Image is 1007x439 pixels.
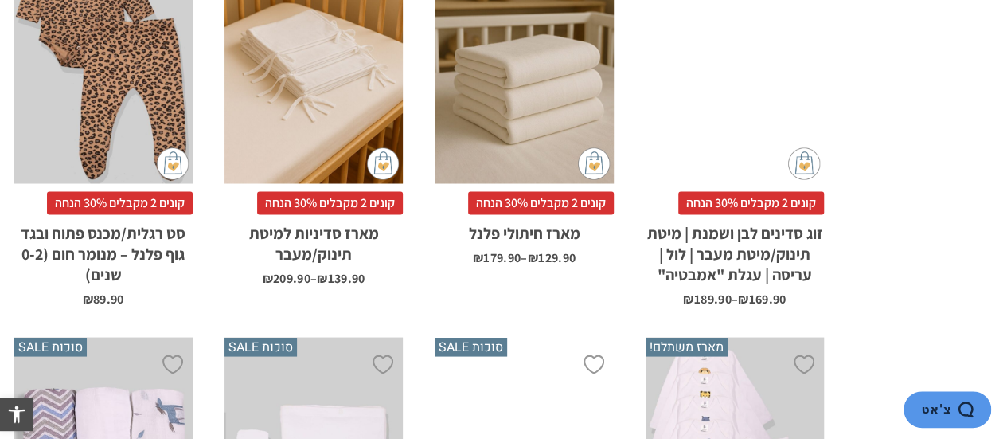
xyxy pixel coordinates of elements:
[83,291,124,308] bdi: 89.90
[738,291,786,308] bdi: 169.90
[14,215,193,285] h2: סט רגלית/מכנס פתוח ובגד גוף פלנל – מנומר חום (0-2 שנים)
[578,148,610,180] img: cat-mini-atc.png
[263,270,273,287] span: ₪
[646,215,824,285] h2: זוג סדינים לבן ושמנת | מיטת תינוק/מיטת מעבר | לול | עריסה | עגלת "אמבטיה"
[310,272,317,285] span: –
[468,192,614,214] span: קונים 2 מקבלים 30% הנחה
[528,249,576,266] bdi: 129.90
[224,338,297,357] span: סוכות SALE
[738,291,748,308] span: ₪
[904,391,991,431] iframe: פותח יישומון שאפשר לשוחח בו בצ'אט עם אחד הנציגים שלנו
[528,249,538,266] span: ₪
[473,249,521,266] bdi: 179.90
[683,291,731,308] bdi: 189.90
[317,270,365,287] bdi: 139.90
[435,215,613,244] h2: מארז חיתולי פלנל
[157,148,189,180] img: cat-mini-atc.png
[473,249,483,266] span: ₪
[435,338,507,357] span: סוכות SALE
[646,338,728,357] span: מארז משתלם!
[521,252,527,265] span: –
[263,270,310,287] bdi: 209.90
[732,293,738,306] span: –
[14,338,87,357] span: סוכות SALE
[224,215,403,265] h2: מארז סדיניות למיטת תינוק/מעבר
[83,291,93,308] span: ₪
[317,270,327,287] span: ₪
[678,192,824,214] span: קונים 2 מקבלים 30% הנחה
[788,148,820,180] img: cat-mini-atc.png
[683,291,693,308] span: ₪
[47,192,193,214] span: קונים 2 מקבלים 30% הנחה
[367,148,399,180] img: cat-mini-atc.png
[257,192,403,214] span: קונים 2 מקבלים 30% הנחה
